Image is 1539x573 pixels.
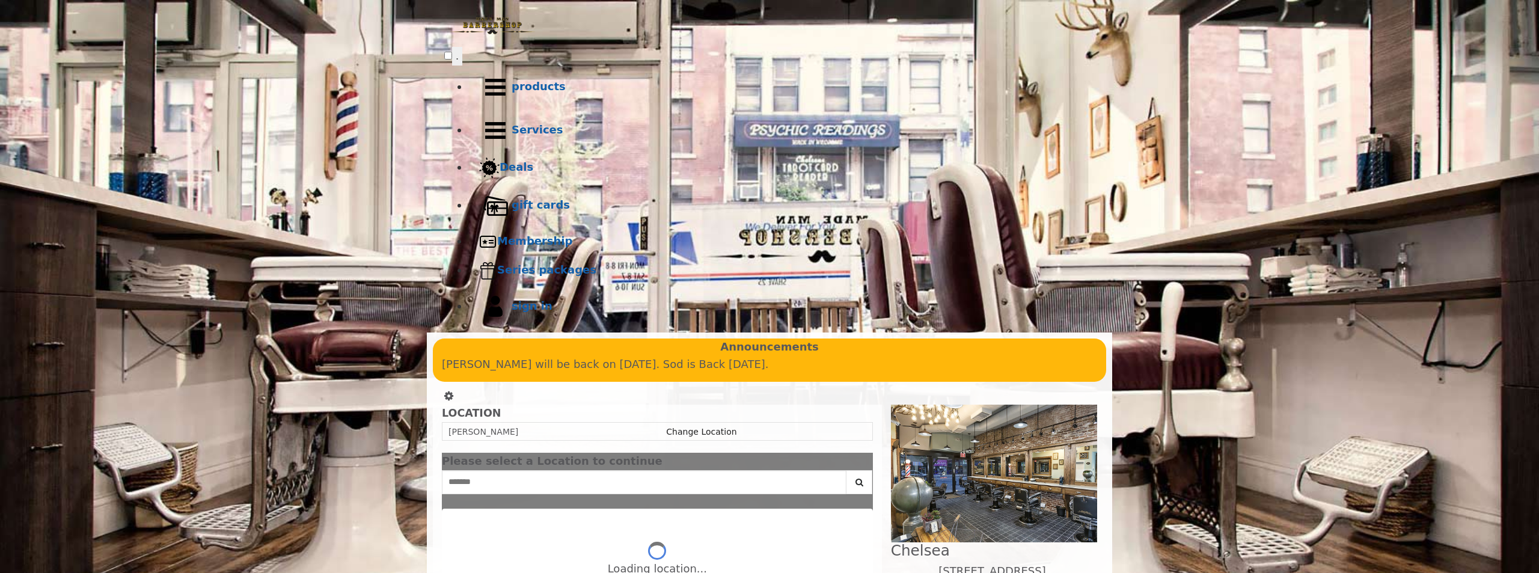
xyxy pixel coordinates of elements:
[479,233,497,251] img: Membership
[855,458,873,465] button: close dialog
[444,52,452,60] input: menu toggle
[497,234,572,247] b: Membership
[500,161,533,173] b: Deals
[479,71,512,103] img: Products
[479,189,512,222] img: Gift cards
[512,123,563,136] b: Services
[468,256,1095,285] a: Series packagesSeries packages
[479,262,497,280] img: Series packages
[468,152,1095,184] a: DealsDeals
[479,158,500,179] img: Deals
[448,427,518,437] span: [PERSON_NAME]
[468,109,1095,152] a: ServicesServices
[891,542,1097,559] h2: Chelsea
[452,47,462,66] button: menu toggle
[468,184,1095,227] a: Gift cardsgift cards
[497,263,596,276] b: Series packages
[479,114,512,147] img: Services
[666,427,736,437] a: Change Location
[512,80,566,93] b: products
[442,455,662,467] span: Please select a Location to continue
[468,227,1095,256] a: MembershipMembership
[442,470,846,494] input: Search Center
[442,407,501,419] b: LOCATION
[468,285,1095,328] a: sign insign in
[512,299,552,312] b: sign in
[468,66,1095,109] a: Productsproducts
[442,356,1097,373] p: [PERSON_NAME] will be back on [DATE]. Sod is Back [DATE].
[479,290,512,323] img: sign in
[720,339,819,356] b: Announcements
[456,50,459,62] span: .
[512,198,570,211] b: gift cards
[444,7,540,45] img: Made Man Barbershop logo
[442,470,873,500] div: Center Select
[852,478,866,486] i: Search button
